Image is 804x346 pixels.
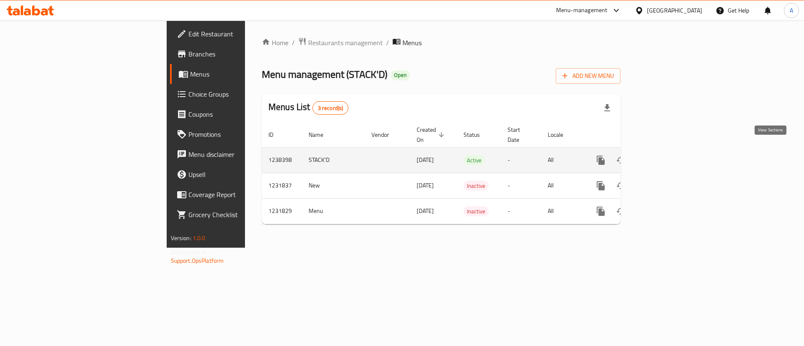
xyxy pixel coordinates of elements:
span: Status [464,130,491,140]
span: ID [268,130,284,140]
li: / [386,38,389,48]
button: more [591,201,611,221]
span: Coupons [188,109,294,119]
span: Branches [188,49,294,59]
span: Add New Menu [562,71,614,81]
td: - [501,173,541,198]
a: Restaurants management [298,37,383,48]
span: Promotions [188,129,294,139]
button: Change Status [611,176,631,196]
td: STACK'D [302,147,365,173]
td: New [302,173,365,198]
span: Inactive [464,181,489,191]
button: Change Status [611,201,631,221]
a: Choice Groups [170,84,301,104]
a: Menu disclaimer [170,144,301,164]
span: Menus [190,69,294,79]
a: Grocery Checklist [170,205,301,225]
button: more [591,176,611,196]
span: Restaurants management [308,38,383,48]
a: Promotions [170,124,301,144]
span: Menus [402,38,422,48]
td: Menu [302,198,365,224]
span: Get support on: [171,247,209,258]
a: Edit Restaurant [170,24,301,44]
div: Menu-management [556,5,608,15]
button: Add New Menu [556,68,621,84]
span: [DATE] [417,154,434,165]
td: All [541,198,584,224]
span: Start Date [508,125,531,145]
span: Grocery Checklist [188,210,294,220]
span: 1.0.0 [193,233,206,243]
span: Choice Groups [188,89,294,99]
div: Export file [597,98,617,118]
span: Name [309,130,334,140]
td: All [541,147,584,173]
span: Vendor [371,130,400,140]
span: Open [391,72,410,79]
div: Active [464,155,485,165]
span: A [790,6,793,15]
a: Upsell [170,164,301,185]
span: Created On [417,125,447,145]
a: Support.OpsPlatform [171,255,224,266]
span: Coverage Report [188,190,294,200]
button: more [591,150,611,170]
span: Menu management ( STACK'D ) [262,65,387,84]
a: Coupons [170,104,301,124]
table: enhanced table [262,122,678,224]
span: Upsell [188,169,294,179]
td: All [541,173,584,198]
span: Locale [548,130,574,140]
div: Total records count [312,101,349,115]
div: Inactive [464,206,489,216]
td: - [501,198,541,224]
td: - [501,147,541,173]
a: Branches [170,44,301,64]
span: Version: [171,233,191,243]
span: Menu disclaimer [188,149,294,159]
a: Coverage Report [170,185,301,205]
th: Actions [584,122,678,148]
span: [DATE] [417,205,434,216]
div: Open [391,70,410,80]
span: Active [464,156,485,165]
div: [GEOGRAPHIC_DATA] [647,6,702,15]
span: [DATE] [417,180,434,191]
nav: breadcrumb [262,37,621,48]
span: Inactive [464,207,489,216]
span: 3 record(s) [313,104,348,112]
a: Menus [170,64,301,84]
h2: Menus List [268,101,348,115]
span: Edit Restaurant [188,29,294,39]
button: Change Status [611,150,631,170]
